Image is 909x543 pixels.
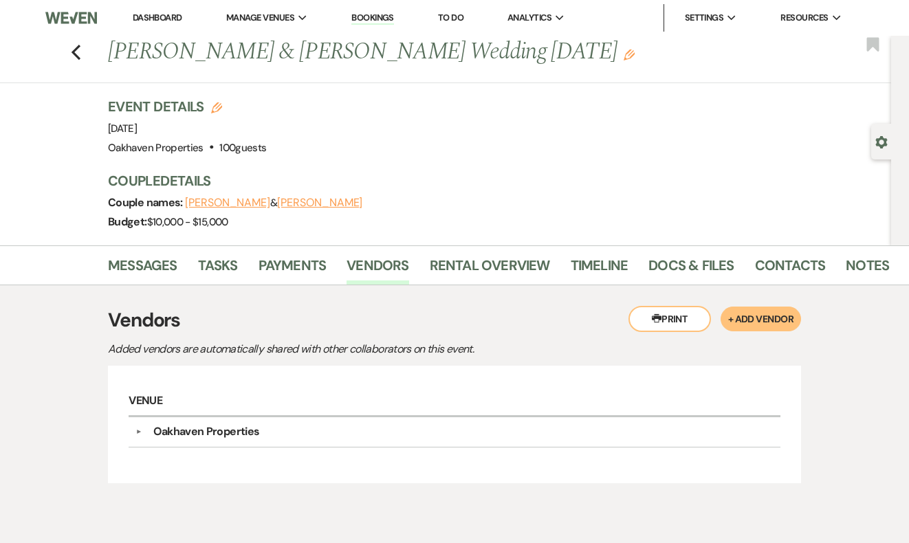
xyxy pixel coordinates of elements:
[351,12,394,25] a: Bookings
[153,423,260,440] div: Oakhaven Properties
[108,306,801,335] h3: Vendors
[219,141,266,155] span: 100 guests
[147,215,228,229] span: $10,000 - $15,000
[259,254,327,285] a: Payments
[45,3,97,32] img: Weven Logo
[108,122,137,135] span: [DATE]
[198,254,238,285] a: Tasks
[133,12,182,23] a: Dashboard
[507,11,551,25] span: Analytics
[347,254,408,285] a: Vendors
[185,197,270,208] button: [PERSON_NAME]
[108,97,266,116] h3: Event Details
[277,197,362,208] button: [PERSON_NAME]
[721,307,801,331] button: + Add Vendor
[108,141,204,155] span: Oakhaven Properties
[129,386,780,417] h6: Venue
[108,340,589,358] p: Added vendors are automatically shared with other collaborators on this event.
[108,214,147,229] span: Budget:
[846,254,889,285] a: Notes
[648,254,734,285] a: Docs & Files
[438,12,463,23] a: To Do
[780,11,828,25] span: Resources
[628,306,711,332] button: Print
[108,36,724,69] h1: [PERSON_NAME] & [PERSON_NAME] Wedding [DATE]
[875,135,888,148] button: Open lead details
[131,428,147,435] button: ▼
[430,254,550,285] a: Rental Overview
[108,171,877,190] h3: Couple Details
[755,254,826,285] a: Contacts
[108,195,185,210] span: Couple names:
[624,48,635,60] button: Edit
[571,254,628,285] a: Timeline
[685,11,724,25] span: Settings
[226,11,294,25] span: Manage Venues
[108,254,177,285] a: Messages
[185,196,362,210] span: &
